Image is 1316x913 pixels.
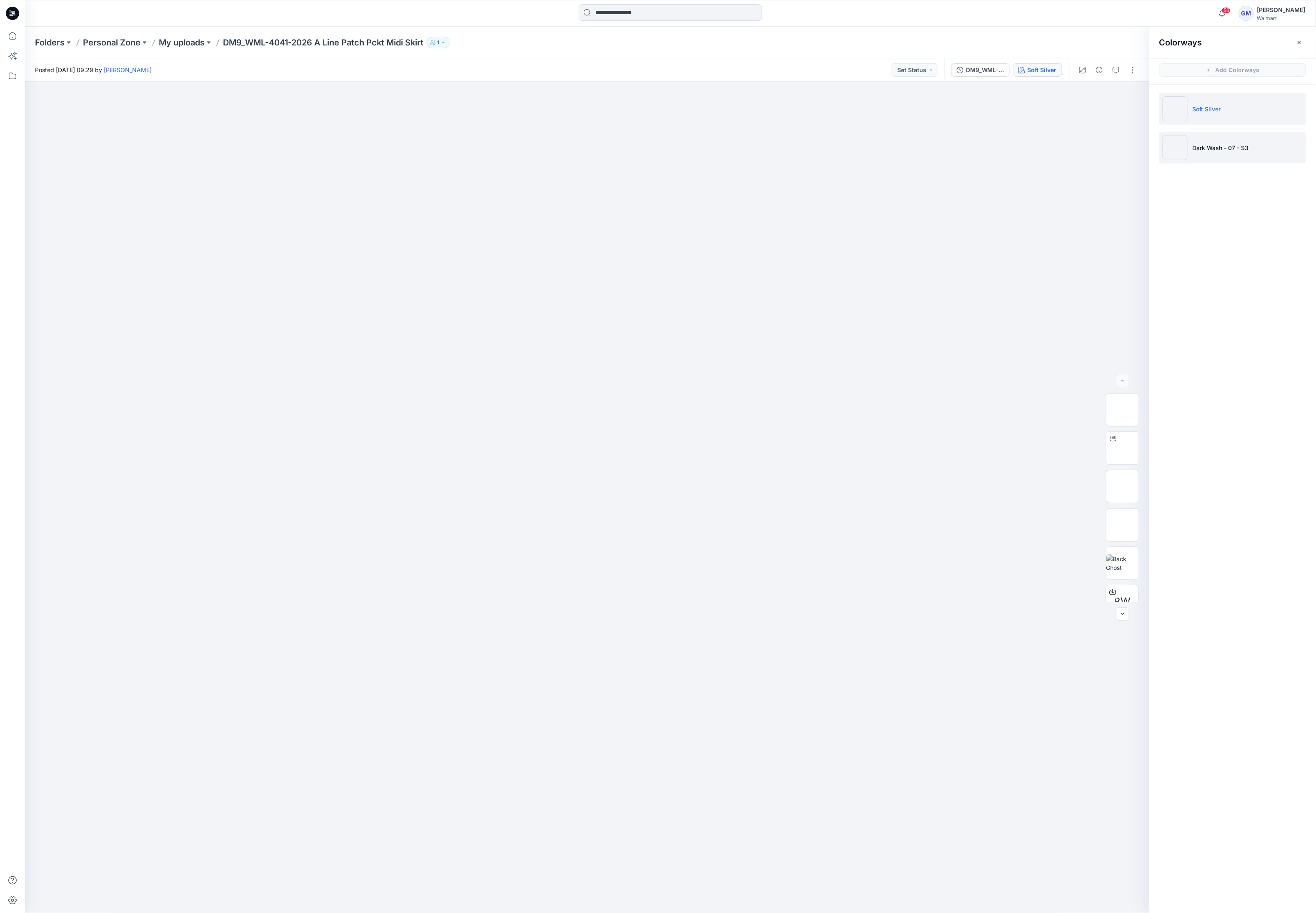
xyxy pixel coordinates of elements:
span: 53 [1222,7,1231,14]
img: Dark Wash - 07 - S3 [1163,135,1188,160]
p: DM9_WML-4041-2026 A Line Patch Pckt Midi Skirt [223,37,423,48]
div: Walmart [1257,15,1306,21]
a: My uploads [159,37,205,48]
div: Soft Silver [1028,65,1057,75]
button: Details [1093,63,1106,77]
p: Soft Silver [1193,105,1221,113]
button: DM9_WML-4041-2026 A Line Patch Pckt Midi Skirt_Full Colorway [951,63,1010,77]
button: Soft Silver [1013,63,1062,77]
button: 1 [427,37,450,48]
span: BW [1114,594,1131,609]
a: Personal Zone [83,37,140,48]
a: [PERSON_NAME] [104,66,152,73]
div: DM9_WML-4041-2026 A Line Patch Pckt Midi Skirt_Full Colorway [966,65,1004,75]
p: Dark Wash - 07 - S3 [1193,143,1249,152]
p: 1 [437,38,439,47]
div: [PERSON_NAME] [1257,5,1306,15]
a: Folders [35,37,65,48]
h2: Colorways [1159,38,1202,48]
div: GM [1239,6,1254,21]
img: Back Ghost [1106,554,1139,572]
img: Soft Silver [1163,96,1188,121]
span: Posted [DATE] 09:29 by [35,65,152,74]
